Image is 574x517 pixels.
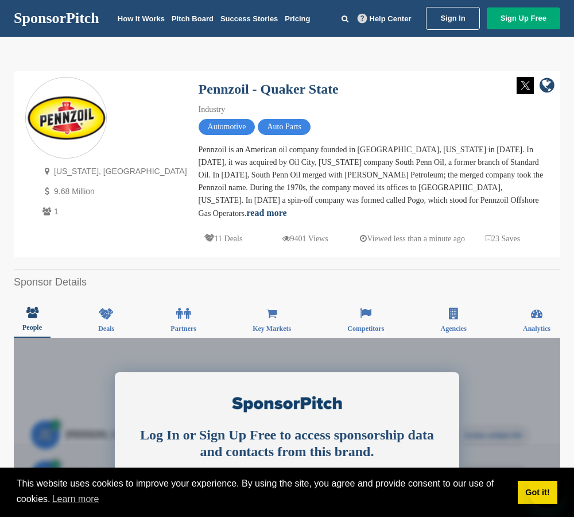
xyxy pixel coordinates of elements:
[426,7,479,30] a: Sign In
[17,477,509,508] span: This website uses cookies to improve your experience. By using the site, you agree and provide co...
[118,14,165,23] a: How It Works
[204,232,243,246] p: 11 Deals
[253,325,291,332] span: Key Markets
[98,325,114,332] span: Deals
[172,14,214,23] a: Pitch Board
[540,77,554,96] a: company link
[199,119,255,135] span: Automotive
[258,119,311,135] span: Auto Parts
[347,325,384,332] span: Competitors
[51,491,101,508] a: learn more about cookies
[247,208,287,218] a: read more
[40,164,187,179] p: [US_STATE], [GEOGRAPHIC_DATA]
[523,325,550,332] span: Analytics
[40,184,187,199] p: 9.68 Million
[135,427,439,460] div: Log In or Sign Up Free to access sponsorship data and contacts from this brand.
[170,325,196,332] span: Partners
[440,325,466,332] span: Agencies
[355,12,414,25] a: Help Center
[285,14,310,23] a: Pricing
[14,275,560,290] h2: Sponsor Details
[22,324,42,331] span: People
[528,471,565,508] iframe: Button to launch messaging window
[487,7,560,29] a: Sign Up Free
[199,82,339,97] a: Pennzoil - Quaker State
[40,205,187,219] p: 1
[199,103,549,116] div: Industry
[220,14,278,23] a: Success Stories
[360,232,465,246] p: Viewed less than a minute ago
[26,96,106,141] img: Sponsorpitch & Pennzoil - Quaker State
[486,232,520,246] p: 23 Saves
[517,77,534,94] img: Twitter white
[282,232,328,246] p: 9401 Views
[518,481,557,504] a: dismiss cookie message
[14,11,99,26] a: SponsorPitch
[199,144,549,220] div: Pennzoil is an American oil company founded in [GEOGRAPHIC_DATA], [US_STATE] in [DATE]. In [DATE]...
